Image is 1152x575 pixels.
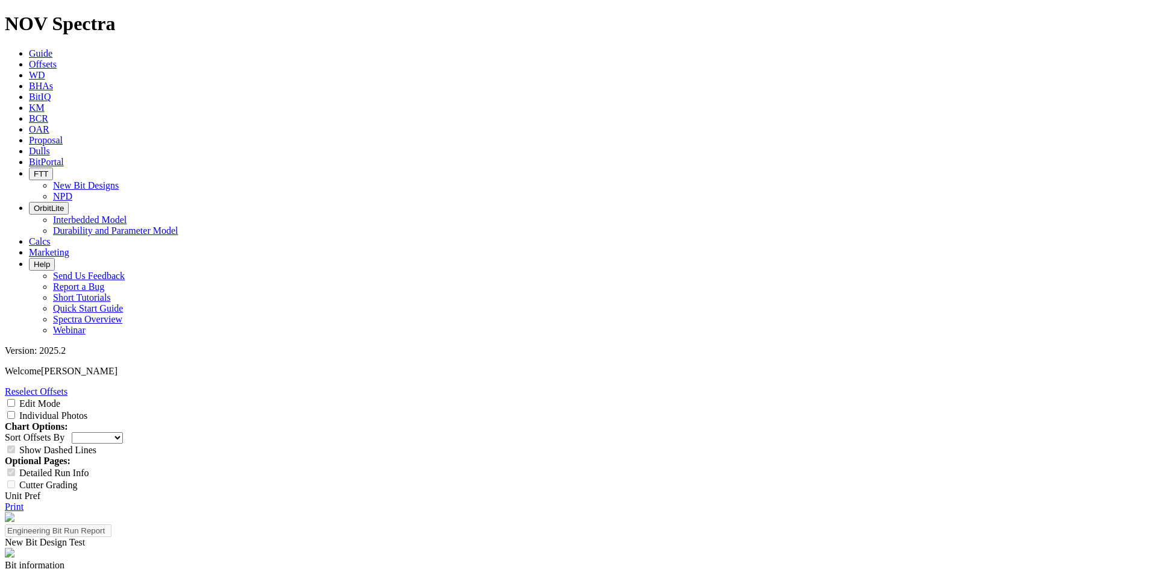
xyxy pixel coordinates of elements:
[29,157,64,167] a: BitPortal
[29,124,49,134] a: OAR
[19,480,77,490] label: Cutter Grading
[19,410,87,421] label: Individual Photos
[5,491,40,501] a: Unit Pref
[29,70,45,80] a: WD
[34,260,50,269] span: Help
[29,236,51,247] a: Calcs
[5,386,67,397] a: Reselect Offsets
[29,102,45,113] a: KM
[19,468,89,478] label: Detailed Run Info
[5,13,1147,35] h1: NOV Spectra
[5,560,1147,571] div: Bit information
[53,292,111,303] a: Short Tutorials
[5,421,67,432] strong: Chart Options:
[29,92,51,102] a: BitIQ
[5,366,1147,377] p: Welcome
[29,168,53,180] button: FTT
[53,180,119,190] a: New Bit Designs
[5,345,1147,356] div: Version: 2025.2
[29,146,50,156] a: Dulls
[53,303,123,313] a: Quick Start Guide
[5,548,14,558] img: spectra-logo.8771a380.png
[34,204,64,213] span: OrbitLite
[5,456,70,466] strong: Optional Pages:
[29,48,52,58] a: Guide
[53,281,104,292] a: Report a Bug
[29,247,69,257] a: Marketing
[53,191,72,201] a: NPD
[29,135,63,145] a: Proposal
[5,524,111,537] input: Click to edit report title
[5,512,14,522] img: NOV_WT_RH_Logo_Vert_RGB_F.d63d51a4.png
[41,366,117,376] span: [PERSON_NAME]
[29,81,53,91] a: BHAs
[5,432,64,442] label: Sort Offsets By
[53,271,125,281] a: Send Us Feedback
[29,202,69,215] button: OrbitLite
[19,398,60,409] label: Edit Mode
[34,169,48,178] span: FTT
[53,225,178,236] a: Durability and Parameter Model
[5,512,1147,560] report-header: 'Engineering Bit Run Report'
[29,113,48,124] a: BCR
[29,59,57,69] a: Offsets
[29,258,55,271] button: Help
[5,537,1147,548] div: New Bit Design Test
[53,325,86,335] a: Webinar
[5,501,23,512] a: Print
[53,215,127,225] a: Interbedded Model
[53,314,122,324] a: Spectra Overview
[19,445,96,455] label: Show Dashed Lines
